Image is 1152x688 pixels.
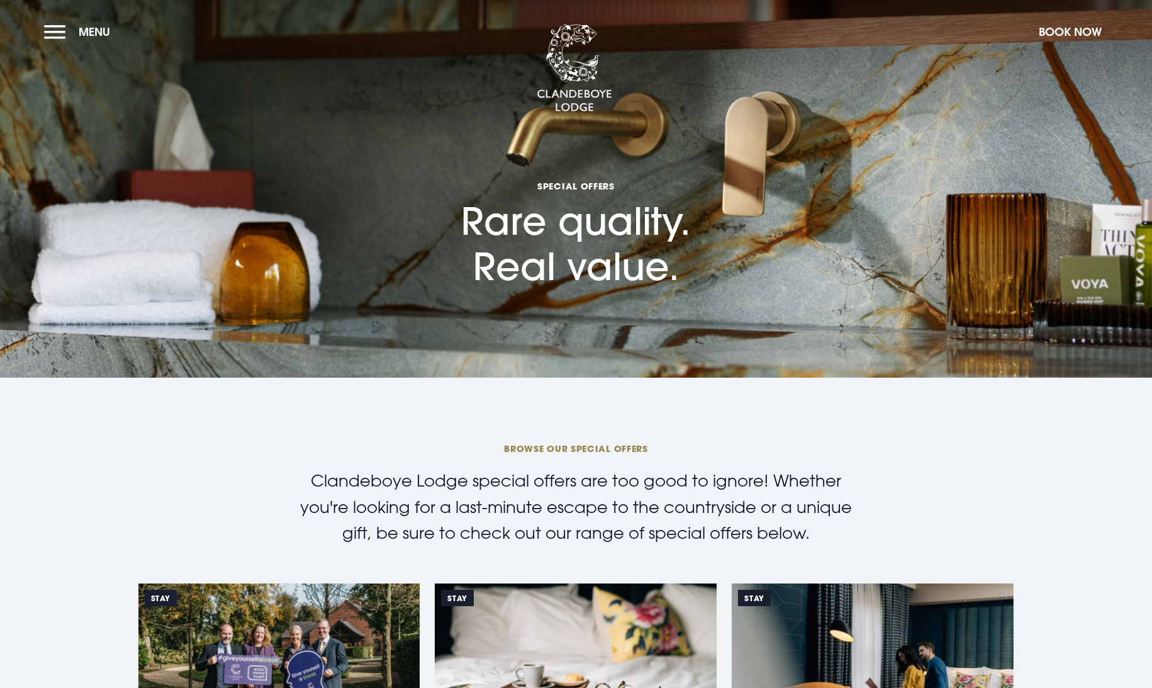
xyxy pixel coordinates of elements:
[287,468,866,546] p: Clandeboye Lodge special offers are too good to ignore! Whether you're looking for a last-minute ...
[79,25,110,39] span: Menu
[461,95,691,288] h1: Rare quality. Real value.
[461,180,691,192] span: Special Offers
[537,25,612,113] img: Clandeboye Lodge
[145,590,177,606] span: Stay
[276,443,875,454] span: BROWSE OUR SPECIAL OFFERS
[738,590,770,606] span: Stay
[44,18,116,45] button: Menu
[441,590,473,606] span: Stay
[1032,18,1108,45] button: Book Now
